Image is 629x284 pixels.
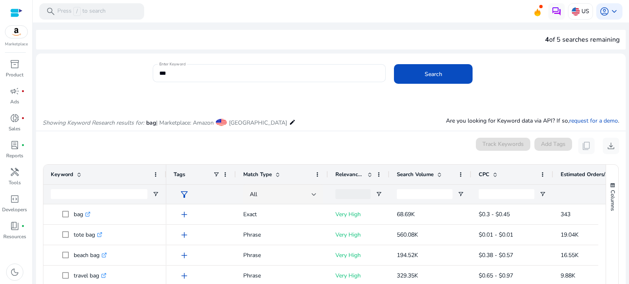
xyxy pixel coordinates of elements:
[561,231,579,239] span: 19.04K
[609,190,616,211] span: Columns
[10,194,20,204] span: code_blocks
[174,171,185,178] span: Tags
[6,152,23,159] p: Reports
[74,206,91,223] p: bag
[10,140,20,150] span: lab_profile
[539,191,546,197] button: Open Filter Menu
[397,272,418,280] span: 329.35K
[243,171,272,178] span: Match Type
[179,190,189,199] span: filter_alt
[159,61,186,67] mat-label: Enter Keyword
[10,221,20,231] span: book_4
[479,251,513,259] span: $0.38 - $0.57
[10,167,20,177] span: handyman
[57,7,106,16] p: Press to search
[9,179,21,186] p: Tools
[74,267,106,284] p: travel bag
[5,26,27,38] img: amazon.svg
[179,230,189,240] span: add
[179,250,189,260] span: add
[10,98,19,105] p: Ads
[397,231,418,239] span: 560.08K
[229,119,287,127] span: [GEOGRAPHIC_DATA]
[243,267,321,284] p: Phrase
[457,191,464,197] button: Open Filter Menu
[561,272,575,280] span: 9.88K
[21,116,25,120] span: fiber_manual_record
[73,7,81,16] span: /
[74,247,107,264] p: beach bag
[179,271,189,281] span: add
[243,247,321,264] p: Phrase
[51,189,147,199] input: Keyword Filter Input
[10,267,20,277] span: dark_mode
[479,171,489,178] span: CPC
[603,138,619,154] button: download
[3,233,26,240] p: Resources
[74,226,102,243] p: tote bag
[21,224,25,228] span: fiber_manual_record
[561,210,570,218] span: 343
[479,231,513,239] span: $0.01 - $0.01
[243,206,321,223] p: Exact
[397,189,453,199] input: Search Volume Filter Input
[43,119,144,127] i: Showing Keyword Research results for:
[46,7,56,16] span: search
[479,210,510,218] span: $0.3 - $0.45
[581,4,589,18] p: US
[179,210,189,219] span: add
[21,143,25,147] span: fiber_manual_record
[394,64,473,84] button: Search
[335,247,382,264] p: Very High
[335,206,382,223] p: Very High
[5,41,28,47] p: Marketplace
[609,7,619,16] span: keyboard_arrow_down
[335,226,382,243] p: Very High
[446,116,619,125] p: Are you looking for Keyword data via API? If so, .
[561,251,579,259] span: 16.55K
[376,191,382,197] button: Open Filter Menu
[152,191,159,197] button: Open Filter Menu
[10,86,20,96] span: campaign
[335,171,364,178] span: Relevance Score
[10,59,20,69] span: inventory_2
[572,7,580,16] img: us.svg
[156,119,214,127] span: | Marketplace: Amazon
[9,125,20,132] p: Sales
[2,206,27,213] p: Developers
[397,210,415,218] span: 68.69K
[561,171,610,178] span: Estimated Orders/Month
[600,7,609,16] span: account_circle
[250,190,257,198] span: All
[289,117,296,127] mat-icon: edit
[6,71,23,78] p: Product
[21,89,25,93] span: fiber_manual_record
[569,117,618,125] a: request for a demo
[397,251,418,259] span: 194.52K
[51,171,73,178] span: Keyword
[397,171,434,178] span: Search Volume
[243,226,321,243] p: Phrase
[545,35,549,44] span: 4
[479,272,513,280] span: $0.65 - $0.97
[335,267,382,284] p: Very High
[479,189,534,199] input: CPC Filter Input
[545,35,620,45] div: of 5 searches remaining
[146,119,156,127] span: bag
[606,141,616,151] span: download
[425,70,442,78] span: Search
[10,113,20,123] span: donut_small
